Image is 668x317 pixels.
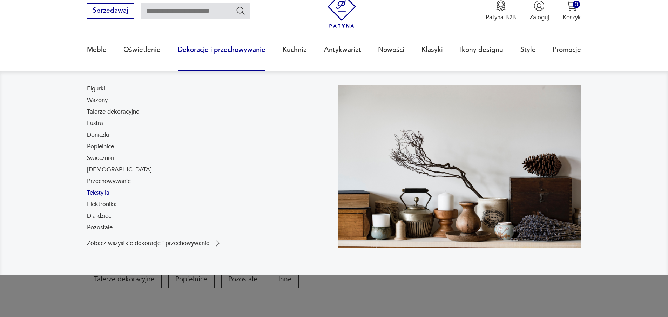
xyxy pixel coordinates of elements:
[87,200,117,209] a: Elektronika
[236,6,246,16] button: Szukaj
[123,34,161,66] a: Oświetlenie
[87,8,134,14] a: Sprzedawaj
[529,0,549,21] button: Zaloguj
[87,212,113,220] a: Dla dzieci
[486,0,516,21] a: Ikona medaluPatyna B2B
[87,96,108,104] a: Wazony
[87,3,134,19] button: Sprzedawaj
[178,34,265,66] a: Dekoracje i przechowywanie
[87,119,103,128] a: Lustra
[87,108,139,116] a: Talerze dekoracyjne
[534,0,545,11] img: Ikonka użytkownika
[87,241,209,246] p: Zobacz wszystkie dekoracje i przechowywanie
[460,34,503,66] a: Ikony designu
[562,0,581,21] button: 0Koszyk
[87,223,113,232] a: Pozostałe
[87,34,107,66] a: Meble
[87,131,109,139] a: Doniczki
[566,0,577,11] img: Ikona koszyka
[87,177,131,186] a: Przechowywanie
[87,189,109,197] a: Tekstylia
[486,0,516,21] button: Patyna B2B
[520,34,536,66] a: Style
[87,85,105,93] a: Figurki
[87,239,222,248] a: Zobacz wszystkie dekoracje i przechowywanie
[486,13,516,21] p: Patyna B2B
[553,34,581,66] a: Promocje
[87,166,152,174] a: [DEMOGRAPHIC_DATA]
[573,1,580,8] div: 0
[562,13,581,21] p: Koszyk
[87,142,114,151] a: Popielnice
[529,13,549,21] p: Zaloguj
[87,154,114,162] a: Świeczniki
[495,0,506,11] img: Ikona medalu
[283,34,307,66] a: Kuchnia
[324,34,361,66] a: Antykwariat
[378,34,404,66] a: Nowości
[421,34,443,66] a: Klasyki
[338,85,581,248] img: cfa44e985ea346226f89ee8969f25989.jpg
